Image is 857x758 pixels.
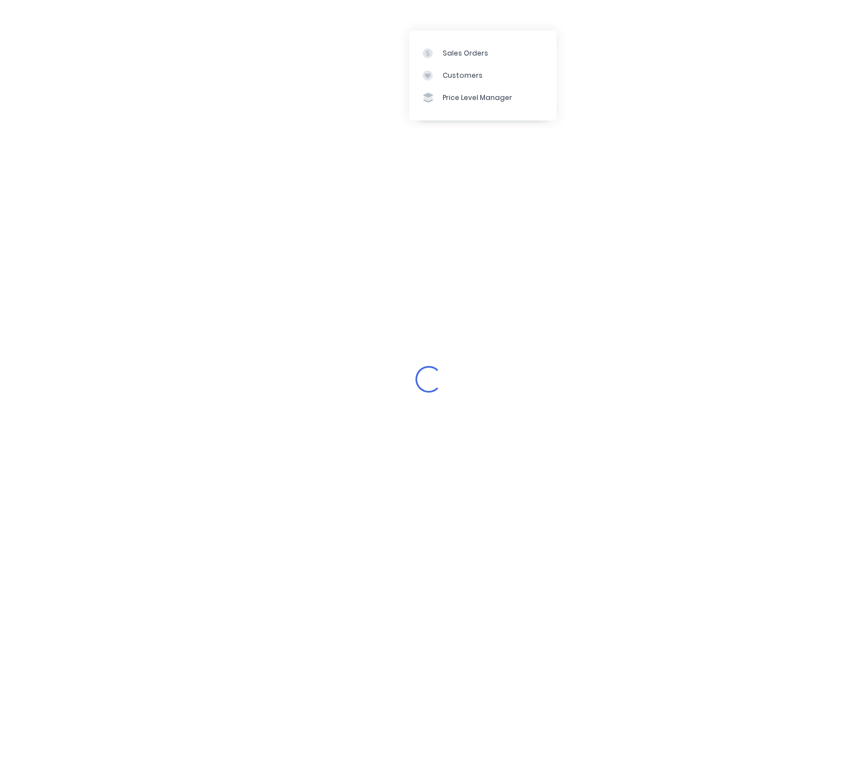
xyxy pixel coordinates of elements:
[443,71,483,81] div: Customers
[443,93,512,103] div: Price Level Manager
[443,48,488,58] div: Sales Orders
[409,42,557,64] a: Sales Orders
[409,87,557,109] a: Price Level Manager
[409,64,557,87] a: Customers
